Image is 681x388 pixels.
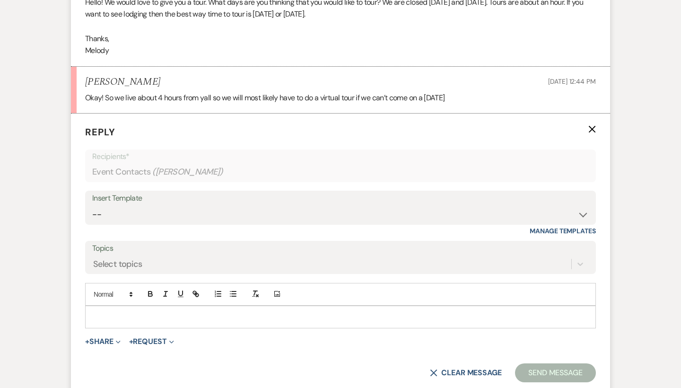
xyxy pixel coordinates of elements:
p: Melody [85,44,596,57]
p: Thanks, [85,33,596,45]
p: Recipients* [92,150,589,163]
h5: [PERSON_NAME] [85,76,160,88]
button: Request [129,338,174,345]
a: Manage Templates [530,227,596,235]
span: ( [PERSON_NAME] ) [152,166,223,178]
button: Share [85,338,121,345]
div: Select topics [93,258,142,271]
span: Reply [85,126,115,138]
div: Insert Template [92,192,589,205]
div: Event Contacts [92,163,589,181]
button: Send Message [515,363,596,382]
span: + [129,338,133,345]
button: Clear message [430,369,502,377]
label: Topics [92,242,589,256]
span: [DATE] 12:44 PM [548,77,596,86]
span: + [85,338,89,345]
p: Okay! So we live about 4 hours from yall so we will most likely have to do a virtual tour if we c... [85,92,596,104]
